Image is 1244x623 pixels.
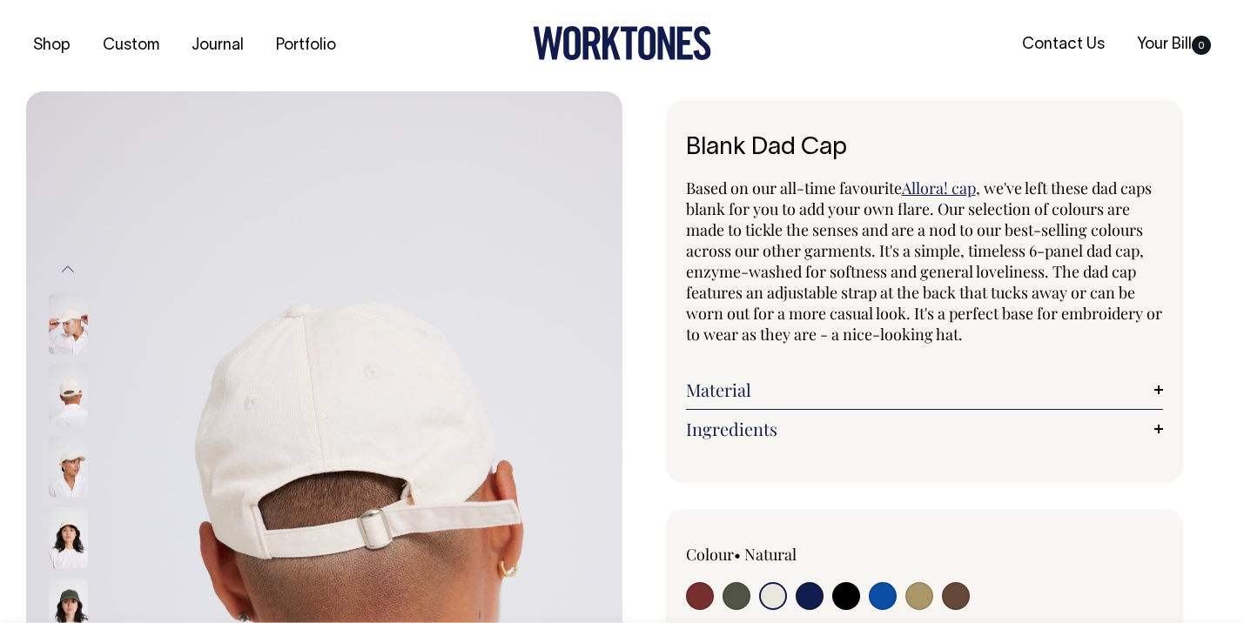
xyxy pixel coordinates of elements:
[49,508,88,569] img: natural
[902,178,976,198] a: Allora! cap
[185,31,251,60] a: Journal
[96,31,166,60] a: Custom
[686,544,877,565] div: Colour
[686,419,1164,439] a: Ingredients
[1130,30,1218,59] a: Your Bill0
[734,544,741,565] span: •
[55,250,81,289] button: Previous
[686,135,1164,162] h1: Blank Dad Cap
[686,379,1164,400] a: Material
[744,544,797,565] label: Natural
[1015,30,1112,59] a: Contact Us
[1192,36,1211,55] span: 0
[49,294,88,355] img: natural
[686,178,902,198] span: Based on our all-time favourite
[26,31,77,60] a: Shop
[49,437,88,498] img: natural
[49,365,88,426] img: natural
[269,31,343,60] a: Portfolio
[686,178,1162,345] span: , we've left these dad caps blank for you to add your own flare. Our selection of colours are mad...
